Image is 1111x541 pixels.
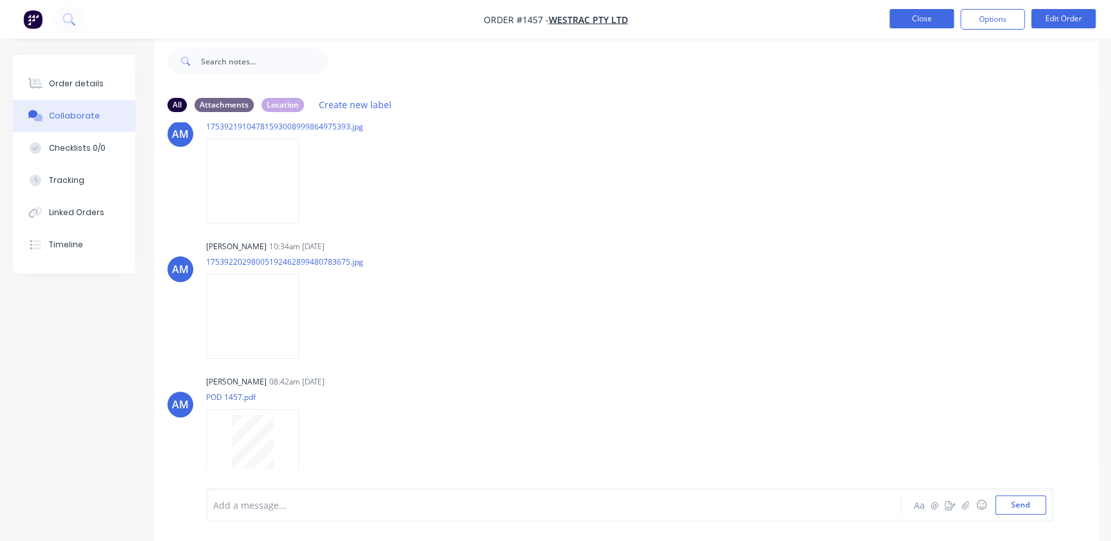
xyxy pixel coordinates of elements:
[206,376,267,388] div: [PERSON_NAME]
[960,9,1025,30] button: Options
[927,497,942,513] button: @
[172,397,189,412] div: AM
[1031,9,1096,28] button: Edit Order
[49,110,100,122] div: Collaborate
[13,100,135,132] button: Collaborate
[484,14,549,26] span: Order #1457 -
[167,98,187,112] div: All
[206,121,363,132] p: 17539219104781593008999864975393.jpg
[995,495,1046,515] button: Send
[206,392,312,403] p: POD 1457.pdf
[13,196,135,229] button: Linked Orders
[206,241,267,252] div: [PERSON_NAME]
[49,175,84,186] div: Tracking
[172,126,189,142] div: AM
[13,164,135,196] button: Tracking
[206,256,363,267] p: 17539220298005192462899480783675.jpg
[201,48,328,74] input: Search notes...
[312,96,398,113] button: Create new label
[49,142,106,154] div: Checklists 0/0
[172,261,189,277] div: AM
[911,497,927,513] button: Aa
[889,9,954,28] button: Close
[261,98,304,112] div: Location
[23,10,43,29] img: Factory
[269,241,325,252] div: 10:34am [DATE]
[973,497,989,513] button: ☺
[13,132,135,164] button: Checklists 0/0
[49,207,104,218] div: Linked Orders
[13,229,135,261] button: Timeline
[13,68,135,100] button: Order details
[269,376,325,388] div: 08:42am [DATE]
[195,98,254,112] div: Attachments
[49,239,83,251] div: Timeline
[49,78,104,90] div: Order details
[549,14,628,26] a: WesTrac Pty Ltd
